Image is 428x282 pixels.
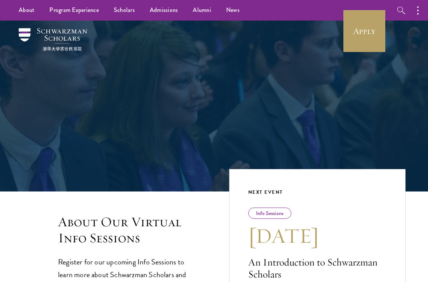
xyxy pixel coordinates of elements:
div: Next Event [248,188,387,196]
div: Info Sessions [248,208,291,219]
a: Apply [343,10,385,52]
img: Schwarzman Scholars [19,28,87,51]
h3: [DATE] [248,223,387,249]
p: An Introduction to Schwarzman Scholars [248,256,387,280]
h3: About Our Virtual Info Sessions [58,214,199,246]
